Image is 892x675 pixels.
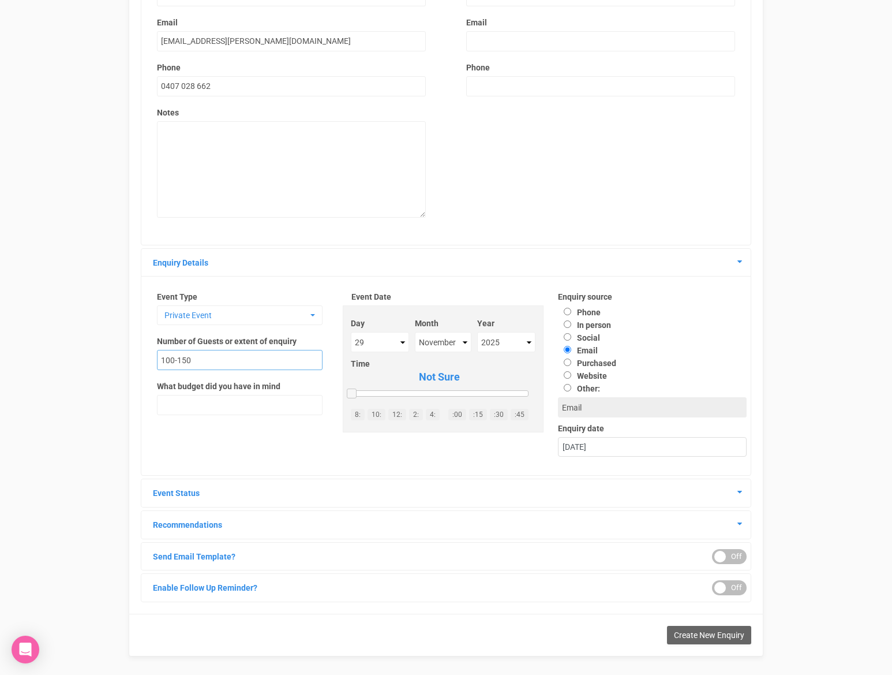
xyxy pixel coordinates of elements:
label: Day [351,318,408,329]
button: Private Event [157,305,323,325]
div: Open Intercom Messenger [12,636,39,663]
label: What budget did you have in mind [157,381,280,392]
label: Number of Guests or extent of enquiry [157,335,297,347]
input: Phone [564,308,571,315]
label: Phone [466,62,490,73]
label: Month [415,318,471,329]
label: Social [558,333,600,342]
label: Event Type [157,291,323,303]
span: Private Event [164,309,308,321]
label: Year [477,318,535,329]
label: Other: [558,382,737,394]
span: Not Sure [351,370,528,385]
label: Enquiry date [558,423,747,434]
input: In person [564,320,571,328]
button: Create New Enquiry [667,626,751,644]
input: Website [564,371,571,379]
label: Notes [157,107,426,118]
a: Send Email Template? [153,552,235,561]
a: 12: [388,409,406,420]
a: Recommendations [153,520,222,529]
label: Phone [157,62,181,73]
input: Purchased [564,359,571,366]
label: Purchased [558,359,616,368]
label: Email [466,17,735,28]
a: 8: [351,409,365,420]
span: Create New Enquiry [674,631,744,640]
label: Enquiry source [558,291,747,303]
label: Email [558,346,598,355]
a: 2: [409,409,423,420]
label: In person [558,320,611,330]
label: Website [558,371,607,381]
label: Email [157,17,426,28]
a: 4: [426,409,440,420]
a: :00 [448,409,466,420]
div: [DATE] [559,438,746,457]
label: Time [351,358,528,370]
label: Event Date [351,291,534,303]
a: Enable Follow Up Reminder? [153,583,257,592]
input: Other: [564,384,571,391]
input: Email [564,346,571,353]
input: Social [564,333,571,341]
label: Phone [558,308,601,317]
a: :15 [469,409,487,420]
a: Event Status [153,488,200,498]
a: 10: [368,409,385,420]
a: Enquiry Details [153,258,208,267]
a: :45 [511,409,529,420]
a: :30 [490,409,508,420]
